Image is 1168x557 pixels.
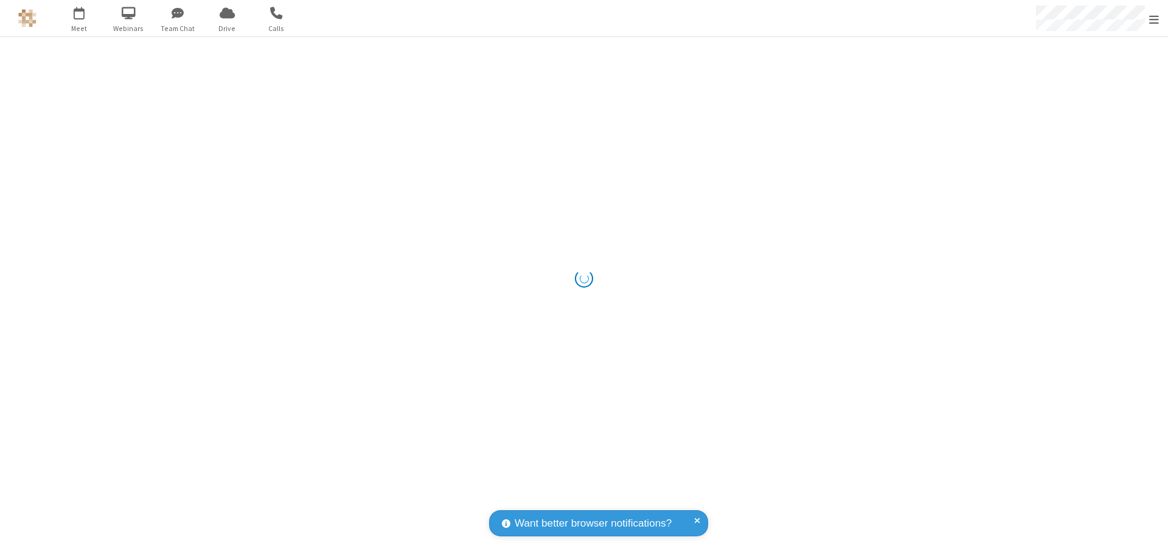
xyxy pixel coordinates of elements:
[106,23,151,34] span: Webinars
[254,23,299,34] span: Calls
[57,23,102,34] span: Meet
[155,23,201,34] span: Team Chat
[204,23,250,34] span: Drive
[515,516,672,531] span: Want better browser notifications?
[18,9,36,27] img: QA Selenium DO NOT DELETE OR CHANGE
